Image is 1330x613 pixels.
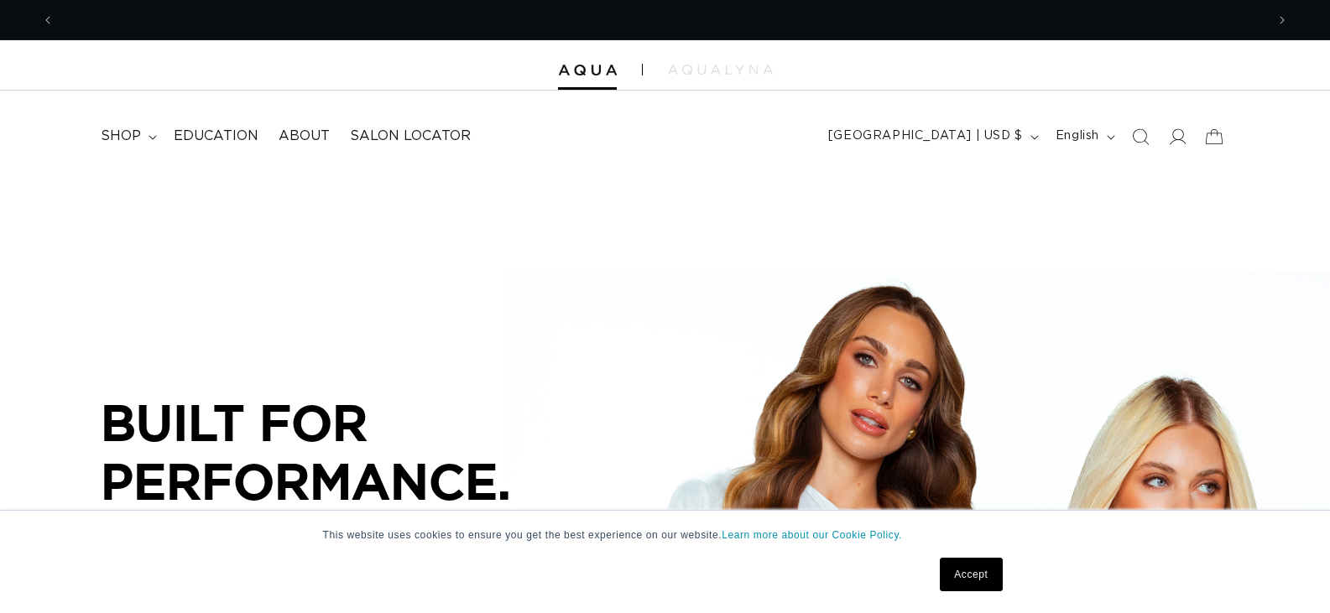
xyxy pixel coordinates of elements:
span: shop [101,127,141,145]
summary: Search [1122,118,1159,155]
span: Education [174,127,258,145]
a: Learn more about our Cookie Policy. [722,529,902,541]
button: English [1046,121,1122,153]
button: [GEOGRAPHIC_DATA] | USD $ [818,121,1046,153]
button: Next announcement [1264,4,1301,36]
span: English [1056,127,1099,145]
summary: shop [91,117,164,155]
button: Previous announcement [29,4,66,36]
a: About [269,117,340,155]
p: This website uses cookies to ensure you get the best experience on our website. [323,527,1008,543]
img: aqualyna.com [668,65,773,75]
a: Education [164,117,269,155]
span: Salon Locator [350,127,471,145]
span: About [279,127,330,145]
img: Aqua Hair Extensions [558,65,617,76]
span: [GEOGRAPHIC_DATA] | USD $ [828,127,1023,145]
a: Accept [940,558,1002,591]
a: Salon Locator [340,117,481,155]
